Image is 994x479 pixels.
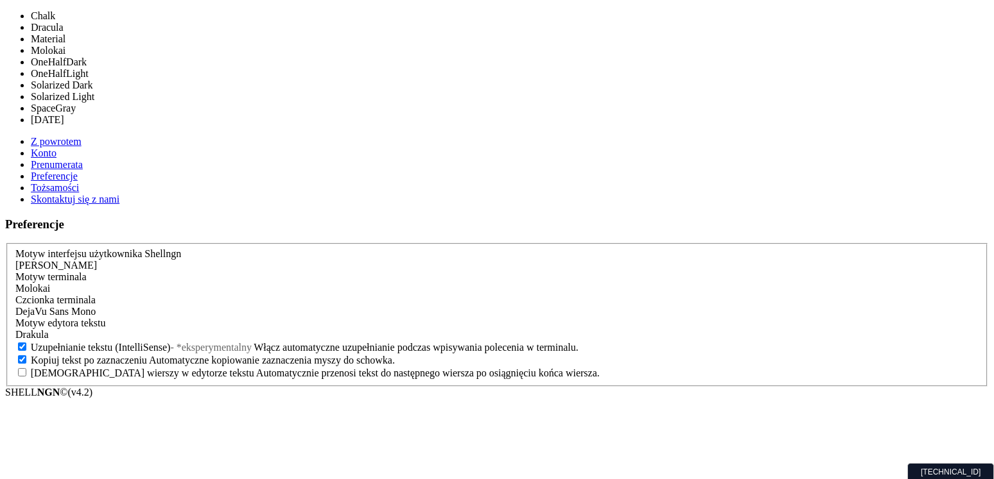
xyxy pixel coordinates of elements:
a: Tożsamości [31,182,79,193]
font: Automatyczne kopiowanie zaznaczenia myszy do schowka. [149,355,395,366]
font: SHELL [5,387,37,398]
font: © [60,387,67,398]
font: DejaVu Sans Mono [15,306,96,317]
li: SpaceGray [31,103,326,114]
font: 4.2 [76,387,89,398]
div: Drakula [15,329,979,340]
li: OneHalfLight [31,68,326,80]
font: (v [68,387,76,398]
a: Z powrotem [31,136,82,147]
a: Preferencje [31,171,78,181]
font: Automatycznie przenosi tekst do następnego wiersza po osiągnięciu końca wiersza. [256,367,600,378]
a: Skontaktuj się z nami [31,194,119,205]
font: [PERSON_NAME] [15,260,97,271]
div: Molokai [15,283,979,294]
font: - *eksperymentalny [170,342,252,353]
li: Chalk [31,10,326,22]
font: Drakula [15,329,49,340]
li: Solarized Light [31,91,326,103]
font: [TECHNICAL_ID] [921,467,981,476]
font: Kopiuj tekst po zaznaczeniu [31,355,147,366]
font: Uzupełnianie tekstu (IntelliSense) [31,342,171,353]
input: Uzupełnianie tekstu (IntelliSense)- *eksperymentalny Włącz automatyczne uzupełnianie podczas wpis... [18,342,26,351]
font: Motyw interfejsu użytkownika Shellngn [15,248,181,259]
font: NGN [37,387,60,398]
div: DejaVu Sans Mono [15,306,979,317]
li: Material [31,33,326,45]
font: Molokai [15,283,50,294]
li: Molokai [31,45,326,56]
a: Konto [31,147,57,158]
span: 4.2.0 [68,387,93,398]
font: Motyw edytora tekstu [15,317,105,328]
div: [PERSON_NAME] [15,260,979,271]
li: Solarized Dark [31,80,326,91]
font: Czcionka terminala [15,294,96,305]
input: [DEMOGRAPHIC_DATA] wierszy w edytorze tekstu Automatycznie przenosi tekst do następnego wiersza p... [18,368,26,376]
li: Dracula [31,22,326,33]
li: [DATE] [31,114,326,126]
font: [DEMOGRAPHIC_DATA] wierszy w edytorze tekstu [31,367,254,378]
font: Preferencje [5,217,64,231]
font: ) [89,387,92,398]
input: Kopiuj tekst po zaznaczeniu Automatyczne kopiowanie zaznaczenia myszy do schowka. [18,355,26,364]
font: Motyw terminala [15,271,87,282]
font: Włącz automatyczne uzupełnianie podczas wpisywania polecenia w terminalu. [254,342,579,353]
li: OneHalfDark [31,56,326,68]
a: Prenumerata [31,159,83,170]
